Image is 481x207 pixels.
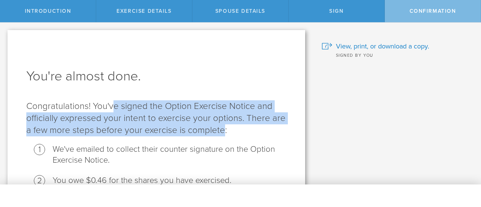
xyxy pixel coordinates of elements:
[53,175,286,186] li: You owe $0.46 for the shares you have exercised.
[336,41,429,51] span: View, print, or download a copy.
[215,8,265,14] span: Spouse Details
[410,8,456,14] span: Confirmation
[116,8,171,14] span: Exercise Details
[26,100,286,136] p: Congratulations! You've signed the Option Exercise Notice and officially expressed your intent to...
[322,51,470,59] div: Signed by you
[329,8,343,14] span: Sign
[53,144,286,166] li: We've emailed to collect their counter signature on the Option Exercise Notice.
[26,67,286,85] h1: You're almost done.
[25,8,71,14] span: Introduction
